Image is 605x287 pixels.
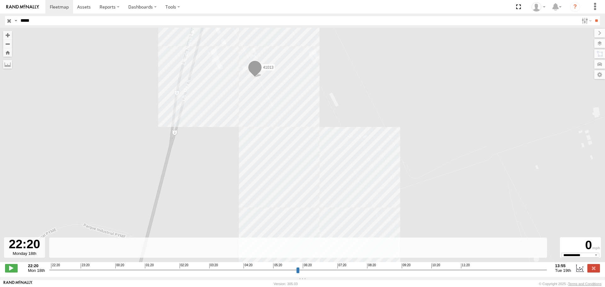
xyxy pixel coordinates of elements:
[568,282,602,286] a: Terms and Conditions
[539,282,602,286] div: © Copyright 2025 -
[244,263,252,268] span: 04:20
[579,16,593,25] label: Search Filter Options
[145,263,154,268] span: 01:20
[115,263,124,268] span: 00:20
[555,263,571,268] strong: 13:55
[555,268,571,273] span: Tue 19th Aug 2025
[5,264,18,272] label: Play/Stop
[303,263,312,268] span: 06:20
[28,263,45,268] strong: 22:20
[13,16,18,25] label: Search Query
[28,268,45,273] span: Mon 18th Aug 2025
[594,70,605,79] label: Map Settings
[587,264,600,272] label: Close
[3,31,12,39] button: Zoom in
[3,48,12,57] button: Zoom Home
[402,263,411,268] span: 09:20
[274,282,298,286] div: Version: 305.03
[337,263,346,268] span: 07:20
[431,263,440,268] span: 10:20
[3,60,12,69] label: Measure
[529,2,548,12] div: Caseta Laredo TX
[570,2,580,12] i: ?
[209,263,218,268] span: 03:20
[263,65,274,70] span: 41013
[3,39,12,48] button: Zoom out
[561,238,600,253] div: 0
[6,5,39,9] img: rand-logo.svg
[273,263,282,268] span: 05:20
[367,263,376,268] span: 08:20
[461,263,470,268] span: 11:20
[180,263,188,268] span: 02:20
[3,281,32,287] a: Visit our Website
[51,263,60,268] span: 22:20
[81,263,89,268] span: 23:20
